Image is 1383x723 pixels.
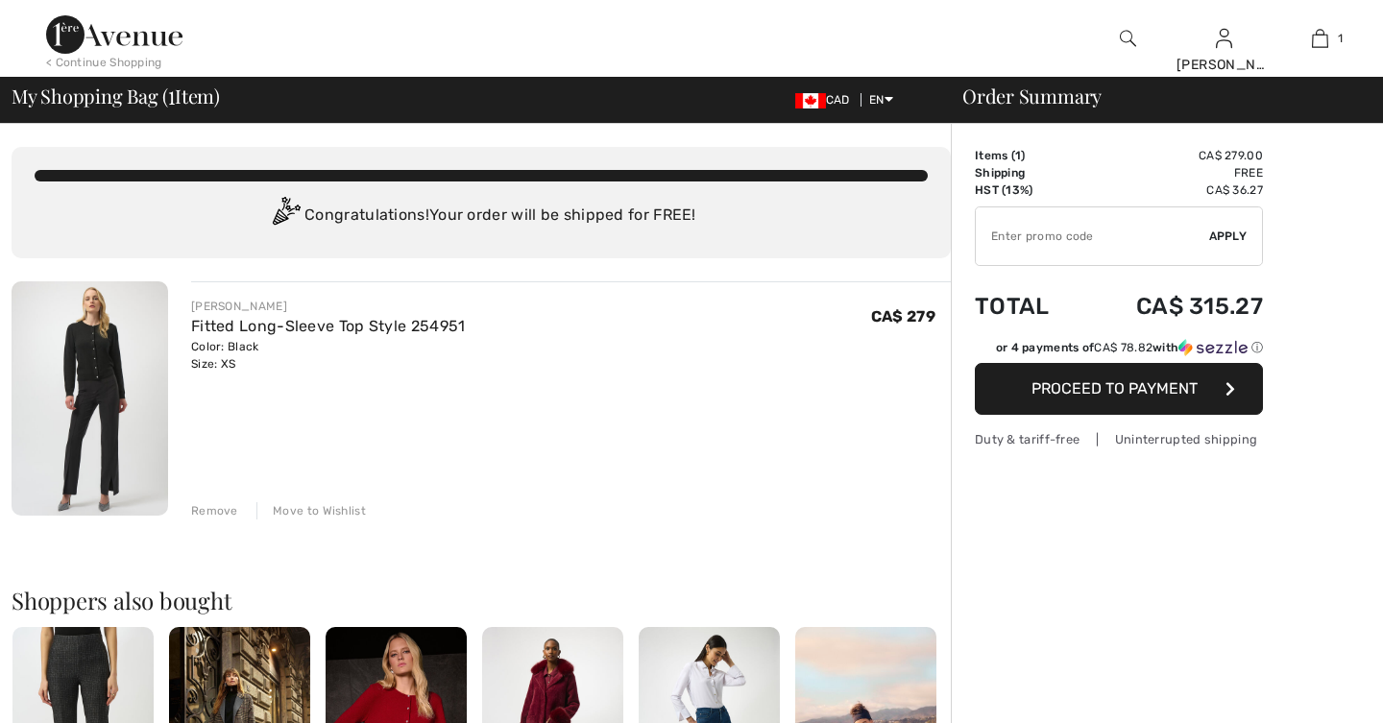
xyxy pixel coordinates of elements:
[939,86,1371,106] div: Order Summary
[795,93,858,107] span: CAD
[975,339,1263,363] div: or 4 payments ofCA$ 78.82withSezzle Click to learn more about Sezzle
[1081,164,1263,181] td: Free
[12,86,220,106] span: My Shopping Bag ( Item)
[975,430,1263,448] div: Duty & tariff-free | Uninterrupted shipping
[1094,341,1152,354] span: CA$ 78.82
[996,339,1263,356] div: or 4 payments of with
[1216,27,1232,50] img: My Info
[191,338,466,373] div: Color: Black Size: XS
[191,502,238,519] div: Remove
[1209,228,1248,245] span: Apply
[1312,27,1328,50] img: My Bag
[35,197,928,235] div: Congratulations! Your order will be shipped for FREE!
[168,82,175,107] span: 1
[975,274,1081,339] td: Total
[1081,274,1263,339] td: CA$ 315.27
[1120,27,1136,50] img: search the website
[1015,149,1021,162] span: 1
[191,298,466,315] div: [PERSON_NAME]
[191,317,466,335] a: Fitted Long-Sleeve Top Style 254951
[12,589,951,612] h2: Shoppers also bought
[1081,147,1263,164] td: CA$ 279.00
[976,207,1209,265] input: Promo code
[871,307,935,325] span: CA$ 279
[975,363,1263,415] button: Proceed to Payment
[869,93,893,107] span: EN
[975,164,1081,181] td: Shipping
[1338,30,1343,47] span: 1
[795,93,826,108] img: Canadian Dollar
[1216,29,1232,47] a: Sign In
[1031,379,1198,398] span: Proceed to Payment
[46,54,162,71] div: < Continue Shopping
[1177,55,1271,75] div: [PERSON_NAME]
[12,281,168,516] img: Fitted Long-Sleeve Top Style 254951
[1081,181,1263,199] td: CA$ 36.27
[1178,339,1248,356] img: Sezzle
[1273,27,1367,50] a: 1
[46,15,182,54] img: 1ère Avenue
[266,197,304,235] img: Congratulation2.svg
[975,181,1081,199] td: HST (13%)
[256,502,366,519] div: Move to Wishlist
[975,147,1081,164] td: Items ( )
